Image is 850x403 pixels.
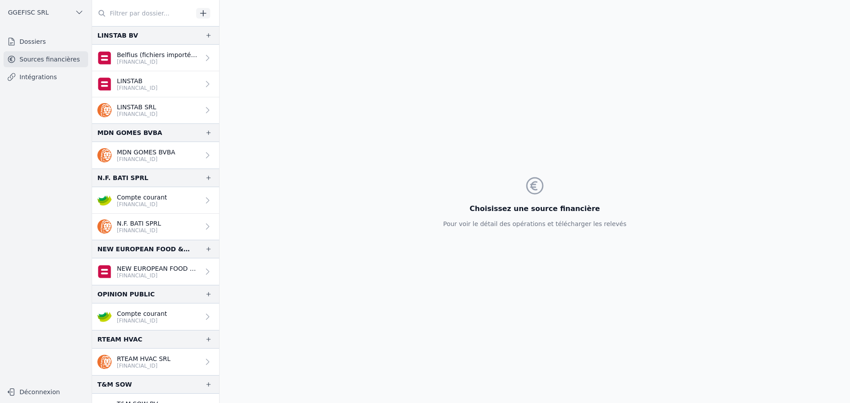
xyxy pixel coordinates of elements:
div: OPINION PUBLIC [97,289,155,299]
img: ing.png [97,355,112,369]
p: [FINANCIAL_ID] [117,317,167,324]
p: [FINANCIAL_ID] [117,201,167,208]
img: ing.png [97,148,112,162]
div: LINSTAB BV [97,30,138,41]
p: Compte courant [117,309,167,318]
a: LINSTAB [FINANCIAL_ID] [92,71,219,97]
a: RTEAM HVAC SRL [FINANCIAL_ID] [92,349,219,375]
a: Intégrations [4,69,88,85]
p: Compte courant [117,193,167,202]
div: NEW EUROPEAN FOOD & NON FOOD SPRL [97,244,191,254]
p: N.F. BATI SPRL [117,219,161,228]
p: [FINANCIAL_ID] [117,58,200,65]
a: Sources financières [4,51,88,67]
p: [FINANCIAL_ID] [117,156,175,163]
a: LINSTAB SRL [FINANCIAL_ID] [92,97,219,123]
img: crelan.png [97,193,112,207]
input: Filtrer par dossier... [92,5,193,21]
div: N.F. BATI SPRL [97,173,148,183]
p: [FINANCIAL_ID] [117,362,170,369]
a: NEW EUROPEAN FOOD & NON FO [FINANCIAL_ID] [92,258,219,285]
img: belfius.png [97,265,112,279]
p: LINSTAB SRL [117,103,158,111]
img: belfius.png [97,51,112,65]
a: Dossiers [4,34,88,50]
h3: Choisissez une source financière [443,203,626,214]
img: ing.png [97,219,112,234]
a: Compte courant [FINANCIAL_ID] [92,187,219,214]
p: RTEAM HVAC SRL [117,354,170,363]
a: N.F. BATI SPRL [FINANCIAL_ID] [92,214,219,240]
p: [FINANCIAL_ID] [117,111,158,118]
p: [FINANCIAL_ID] [117,84,158,92]
img: ing.png [97,103,112,117]
div: MDN GOMES BVBA [97,127,162,138]
button: Déconnexion [4,385,88,399]
a: MDN GOMES BVBA [FINANCIAL_ID] [92,142,219,169]
span: GGEFISC SRL [8,8,49,17]
button: GGEFISC SRL [4,5,88,19]
p: LINSTAB [117,77,158,85]
a: Compte courant [FINANCIAL_ID] [92,303,219,330]
p: MDN GOMES BVBA [117,148,175,157]
img: crelan.png [97,310,112,324]
a: Belfius (fichiers importés 04/2024 > 01/2025) [FINANCIAL_ID] [92,45,219,71]
div: RTEAM HVAC [97,334,143,345]
p: [FINANCIAL_ID] [117,227,161,234]
p: Belfius (fichiers importés 04/2024 > 01/2025) [117,50,200,59]
p: NEW EUROPEAN FOOD & NON FO [117,264,200,273]
p: Pour voir le détail des opérations et télécharger les relevés [443,219,626,228]
div: T&M SOW [97,379,132,390]
p: [FINANCIAL_ID] [117,272,200,279]
img: belfius.png [97,77,112,91]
